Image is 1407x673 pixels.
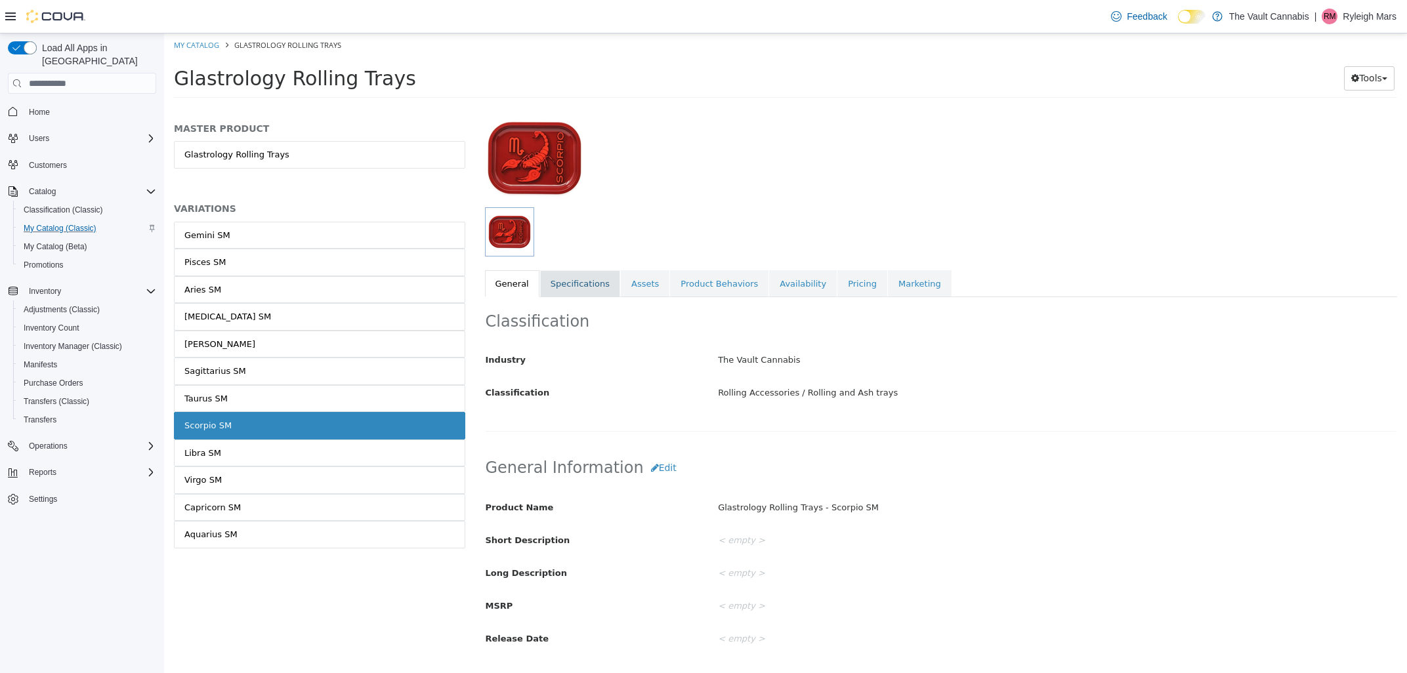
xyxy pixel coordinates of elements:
[3,489,161,508] button: Settings
[13,256,161,274] button: Promotions
[24,378,83,388] span: Purchase Orders
[24,491,156,507] span: Settings
[457,237,505,264] a: Assets
[20,468,77,481] div: Capricorn SM
[18,394,156,409] span: Transfers (Classic)
[20,413,57,426] div: Libra SM
[29,441,68,451] span: Operations
[13,392,161,411] button: Transfers (Classic)
[18,302,156,317] span: Adjustments (Classic)
[24,283,156,299] span: Inventory
[29,467,56,478] span: Reports
[24,323,79,333] span: Inventory Count
[20,331,82,344] div: Sagittarius SM
[1106,3,1172,30] a: Feedback
[322,354,386,364] span: Classification
[321,75,419,174] img: 150
[24,184,156,199] span: Catalog
[18,302,105,317] a: Adjustments (Classic)
[544,348,1242,371] div: Rolling Accessories / Rolling and Ash trays
[10,33,252,56] span: Glastrology Rolling Trays
[506,237,604,264] a: Product Behaviors
[544,316,1242,338] div: The Vault Cannabis
[673,237,723,264] a: Pricing
[322,321,362,331] span: Industry
[10,108,301,135] a: Glastrology Rolling Trays
[24,157,156,173] span: Customers
[13,356,161,374] button: Manifests
[544,463,1242,486] div: Glastrology Rolling Trays - Scorpio SM
[376,237,456,264] a: Specifications
[18,412,156,428] span: Transfers
[322,422,1233,447] h2: General Information
[24,131,156,146] span: Users
[29,133,49,144] span: Users
[18,375,89,391] a: Purchase Orders
[24,103,156,119] span: Home
[10,169,301,181] h5: VARIATIONS
[24,131,54,146] button: Users
[20,359,64,372] div: Taurus SM
[10,89,301,101] h5: MASTER PRODUCT
[18,220,156,236] span: My Catalog (Classic)
[20,277,107,290] div: [MEDICAL_DATA] SM
[18,357,62,373] a: Manifests
[1324,9,1336,24] span: RM
[20,222,62,235] div: Pisces SM
[322,469,390,479] span: Product Name
[322,567,349,577] span: MSRP
[20,440,58,453] div: Virgo SM
[322,502,406,512] span: Short Description
[18,220,102,236] a: My Catalog (Classic)
[322,535,403,544] span: Long Description
[24,205,103,215] span: Classification (Classic)
[544,561,1242,584] div: < empty >
[37,41,156,68] span: Load All Apps in [GEOGRAPHIC_DATA]
[1127,10,1167,23] span: Feedback
[24,438,156,454] span: Operations
[322,278,1233,298] h2: Classification
[18,202,156,218] span: Classification (Classic)
[605,237,673,264] a: Availability
[3,282,161,300] button: Inventory
[18,412,62,428] a: Transfers
[20,250,57,263] div: Aries SM
[24,260,64,270] span: Promotions
[1314,9,1317,24] p: |
[3,463,161,481] button: Reports
[1322,9,1337,24] div: Ryleigh Mars
[13,237,161,256] button: My Catalog (Beta)
[18,320,85,336] a: Inventory Count
[18,257,156,273] span: Promotions
[24,104,55,120] a: Home
[3,129,161,148] button: Users
[3,155,161,174] button: Customers
[18,239,93,255] a: My Catalog (Beta)
[18,202,108,218] a: Classification (Classic)
[18,257,69,273] a: Promotions
[20,386,68,399] div: Scorpio SM
[322,600,385,610] span: Release Date
[26,10,85,23] img: Cova
[3,102,161,121] button: Home
[18,320,156,336] span: Inventory Count
[24,157,72,173] a: Customers
[24,359,57,370] span: Manifests
[24,241,87,252] span: My Catalog (Beta)
[24,491,62,507] a: Settings
[13,201,161,219] button: Classification (Classic)
[13,319,161,337] button: Inventory Count
[18,239,156,255] span: My Catalog (Beta)
[8,96,156,542] nav: Complex example
[10,7,55,16] a: My Catalog
[3,437,161,455] button: Operations
[20,195,66,209] div: Gemini SM
[544,496,1242,519] div: < empty >
[724,237,787,264] a: Marketing
[13,411,161,429] button: Transfers
[18,394,94,409] a: Transfers (Classic)
[24,341,122,352] span: Inventory Manager (Classic)
[13,337,161,356] button: Inventory Manager (Classic)
[24,184,61,199] button: Catalog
